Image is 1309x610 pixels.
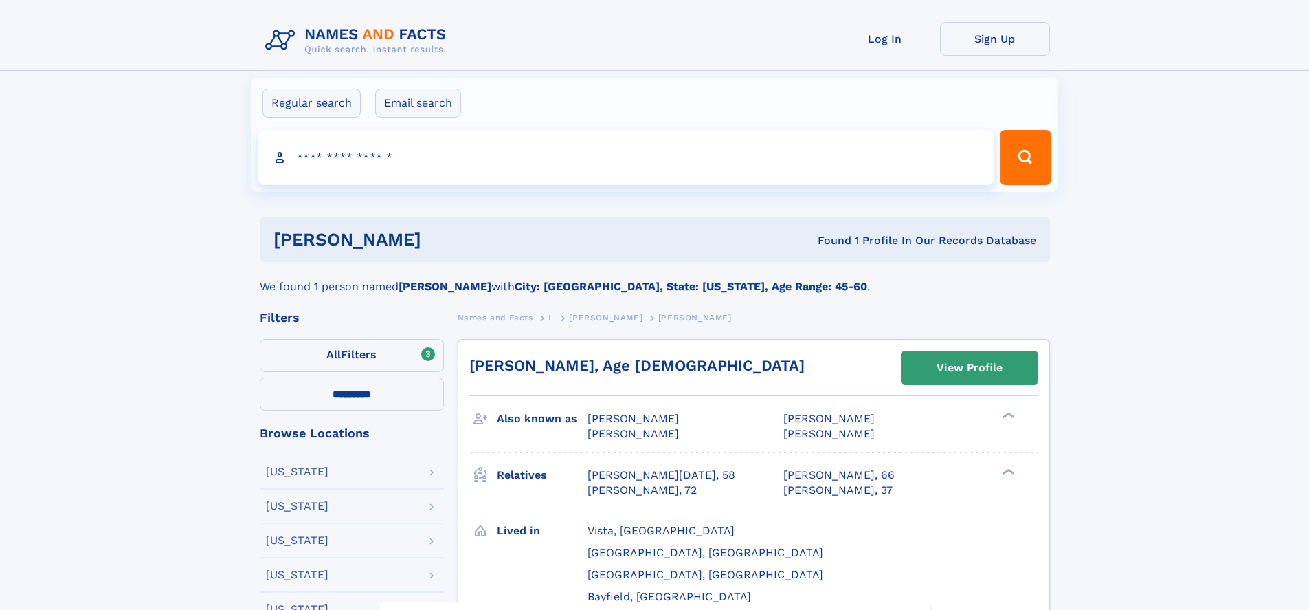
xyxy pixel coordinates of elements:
[515,280,867,293] b: City: [GEOGRAPHIC_DATA], State: [US_STATE], Age Range: 45-60
[783,483,893,498] a: [PERSON_NAME], 37
[937,352,1003,384] div: View Profile
[902,351,1038,384] a: View Profile
[548,309,554,326] a: L
[260,312,444,324] div: Filters
[260,262,1050,295] div: We found 1 person named with .
[326,348,341,361] span: All
[375,89,461,118] label: Email search
[399,280,491,293] b: [PERSON_NAME]
[266,569,328,580] div: [US_STATE]
[619,233,1036,248] div: Found 1 Profile In Our Records Database
[262,89,361,118] label: Regular search
[999,411,1016,420] div: ❯
[260,22,458,59] img: Logo Names and Facts
[940,22,1050,56] a: Sign Up
[266,466,328,477] div: [US_STATE]
[548,313,554,323] span: L
[588,483,697,498] a: [PERSON_NAME], 72
[497,464,588,487] h3: Relatives
[783,427,875,440] span: [PERSON_NAME]
[588,524,735,537] span: Vista, [GEOGRAPHIC_DATA]
[588,427,679,440] span: [PERSON_NAME]
[266,501,328,512] div: [US_STATE]
[266,535,328,546] div: [US_STATE]
[588,568,823,581] span: [GEOGRAPHIC_DATA], [GEOGRAPHIC_DATA]
[258,130,994,185] input: search input
[658,313,732,323] span: [PERSON_NAME]
[1000,130,1051,185] button: Search Button
[260,427,444,439] div: Browse Locations
[569,313,642,323] span: [PERSON_NAME]
[588,546,823,559] span: [GEOGRAPHIC_DATA], [GEOGRAPHIC_DATA]
[497,519,588,543] h3: Lived in
[458,309,533,326] a: Names and Facts
[569,309,642,326] a: [PERSON_NAME]
[497,407,588,431] h3: Also known as
[830,22,940,56] a: Log In
[588,468,735,483] a: [PERSON_NAME][DATE], 58
[469,357,805,374] a: [PERSON_NAME], Age [DEMOGRAPHIC_DATA]
[588,590,751,603] span: Bayfield, [GEOGRAPHIC_DATA]
[588,412,679,425] span: [PERSON_NAME]
[260,339,444,372] label: Filters
[999,467,1016,476] div: ❯
[783,468,895,483] a: [PERSON_NAME], 66
[273,231,620,248] h1: [PERSON_NAME]
[783,412,875,425] span: [PERSON_NAME]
